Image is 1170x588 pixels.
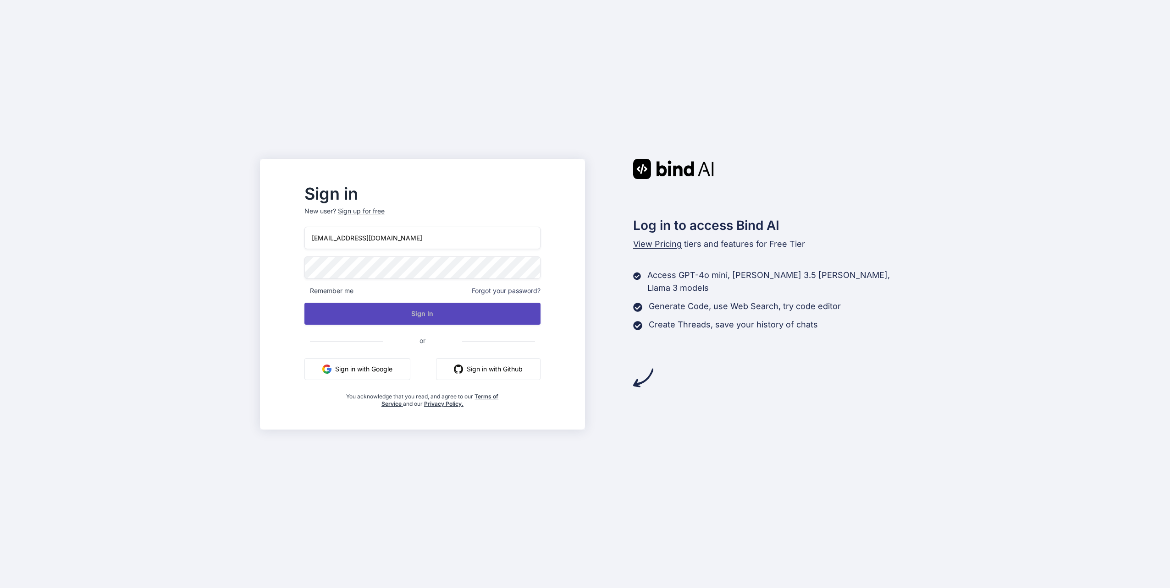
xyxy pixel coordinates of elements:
a: Privacy Policy. [424,400,464,407]
input: Login or Email [304,227,541,249]
h2: Sign in [304,186,541,201]
p: tiers and features for Free Tier [633,238,910,250]
img: Bind AI logo [633,159,714,179]
button: Sign In [304,303,541,325]
button: Sign in with Google [304,358,410,380]
button: Sign in with Github [436,358,541,380]
p: Access GPT-4o mini, [PERSON_NAME] 3.5 [PERSON_NAME], Llama 3 models [647,269,910,294]
span: Remember me [304,286,353,295]
img: google [322,365,331,374]
p: Generate Code, use Web Search, try code editor [649,300,841,313]
img: github [454,365,463,374]
h2: Log in to access Bind AI [633,216,910,235]
a: Terms of Service [381,393,499,407]
span: or [383,329,462,352]
div: Sign up for free [338,207,385,216]
span: View Pricing [633,239,682,249]
p: Create Threads, save your history of chats [649,318,818,331]
span: Forgot your password? [472,286,541,295]
p: New user? [304,207,541,227]
div: You acknowledge that you read, and agree to our and our [344,387,502,408]
img: arrow [633,368,653,388]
